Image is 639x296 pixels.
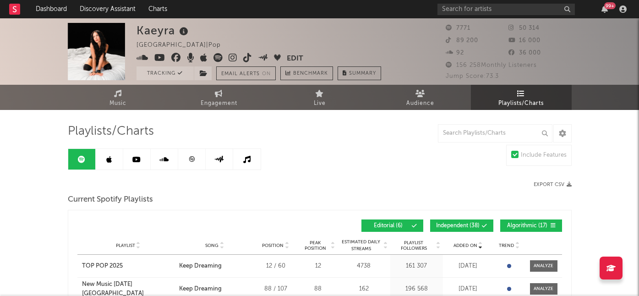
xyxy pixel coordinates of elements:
[179,262,222,271] div: Keep Dreaming
[453,243,477,248] span: Added On
[301,285,335,294] div: 88
[301,240,330,251] span: Peak Position
[499,243,514,248] span: Trend
[179,285,222,294] div: Keep Dreaming
[393,240,435,251] span: Playlist Followers
[82,262,123,271] div: TOP POP 2025
[205,243,218,248] span: Song
[262,243,284,248] span: Position
[430,219,493,232] button: Independent(38)
[508,38,541,44] span: 16 000
[446,25,470,31] span: 7771
[601,5,608,13] button: 99+
[116,243,135,248] span: Playlist
[500,219,562,232] button: Algorithmic(17)
[269,85,370,110] a: Live
[82,262,175,271] a: TOP POP 2025
[508,25,540,31] span: 50 314
[349,71,376,76] span: Summary
[301,262,335,271] div: 12
[137,23,191,38] div: Kaeyra
[293,68,328,79] span: Benchmark
[446,62,537,68] span: 156 258 Monthly Listeners
[406,98,434,109] span: Audience
[508,50,541,56] span: 36 000
[445,285,491,294] div: [DATE]
[280,66,333,80] a: Benchmark
[169,85,269,110] a: Engagement
[287,53,303,65] button: Edit
[137,40,231,51] div: [GEOGRAPHIC_DATA] | Pop
[437,4,575,15] input: Search for artists
[137,66,194,80] button: Tracking
[498,98,544,109] span: Playlists/Charts
[201,98,237,109] span: Engagement
[216,66,276,80] button: Email AlertsOn
[506,223,548,229] span: Algorithmic ( 17 )
[262,71,271,77] em: On
[340,239,382,252] span: Estimated Daily Streams
[255,285,296,294] div: 88 / 107
[534,182,572,187] button: Export CSV
[446,50,464,56] span: 92
[338,66,381,80] button: Summary
[68,85,169,110] a: Music
[438,124,552,143] input: Search Playlists/Charts
[393,285,441,294] div: 196 568
[370,85,471,110] a: Audience
[436,223,480,229] span: Independent ( 38 )
[446,73,499,79] span: Jump Score: 73.3
[255,262,296,271] div: 12 / 60
[68,194,153,205] span: Current Spotify Playlists
[109,98,126,109] span: Music
[521,150,567,161] div: Include Features
[445,262,491,271] div: [DATE]
[471,85,572,110] a: Playlists/Charts
[446,38,478,44] span: 89 200
[340,262,388,271] div: 4738
[68,126,154,137] span: Playlists/Charts
[367,223,410,229] span: Editorial ( 6 )
[314,98,326,109] span: Live
[340,285,388,294] div: 162
[361,219,423,232] button: Editorial(6)
[393,262,441,271] div: 161 307
[604,2,616,9] div: 99 +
